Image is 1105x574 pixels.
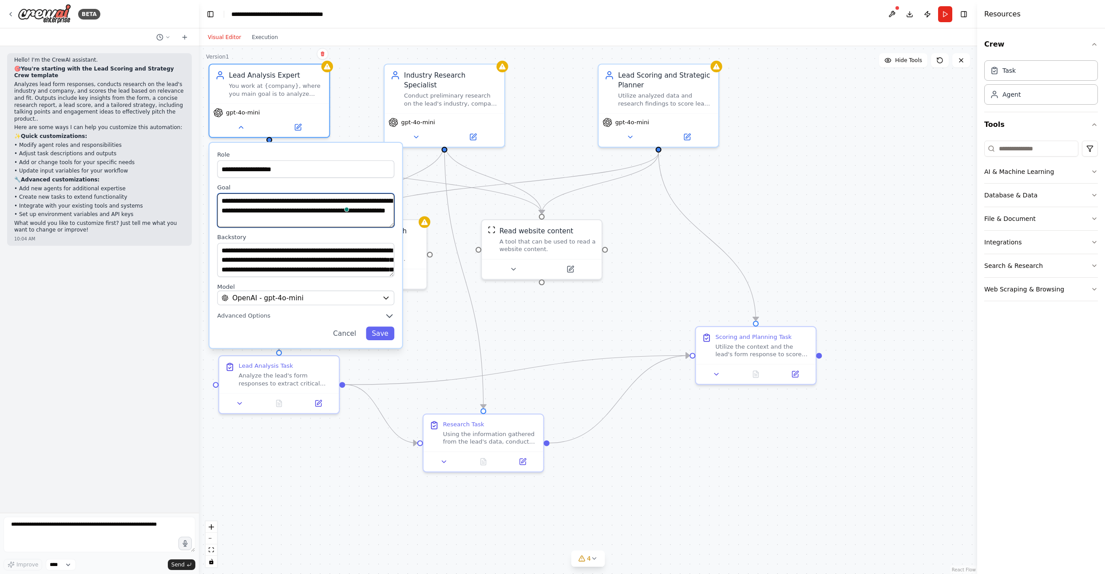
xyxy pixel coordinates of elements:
[258,397,300,409] button: No output available
[14,168,185,175] p: • Update input variables for your workflow
[443,430,538,446] div: Using the information gathered from the lead's data, conduct preliminary research on the lead's i...
[615,118,649,126] span: gpt-4o-mini
[209,63,330,138] div: Lead Analysis ExpertYou work at {company}, where you main goal is to analyze leads form responses...
[14,236,185,242] div: 10:04 AM
[14,203,185,210] p: • Integrate with your existing tools and systems
[984,254,1098,277] button: Search & Research
[618,92,713,107] div: Utilize analyzed data and research findings to score leads and suggest an appropriate plan.
[404,92,499,107] div: Conduct preliminary research on the lead's industry, company size, and AI use case to provide a s...
[895,57,922,64] span: Hide Tools
[14,150,185,157] p: • Adjust task descriptions and outputs
[984,231,1098,254] button: Integrations
[229,71,324,80] div: Lead Analysis Expert
[984,9,1021,20] h4: Resources
[440,143,488,408] g: Edge from 14522d44-cf14-4517-a4a0-c5a12647f46c to b9147602-40dc-4afe-ae4f-75aed73cb5d6
[217,291,394,305] button: OpenAI - gpt-4o-mini
[440,143,547,214] g: Edge from 14522d44-cf14-4517-a4a0-c5a12647f46c to b8f3d6b7-4798-4e83-a0b9-00bece09fdb7
[384,63,505,148] div: Industry Research SpecialistConduct preliminary research on the lead's industry, company size, an...
[368,273,423,285] button: Open in side panel
[14,57,185,64] p: Hello! I'm the CrewAI assistant.
[463,456,504,468] button: No output available
[206,521,217,567] div: React Flow controls
[16,561,38,568] span: Improve
[423,413,544,472] div: Research TaskUsing the information gathered from the lead's data, conduct preliminary research on...
[984,32,1098,57] button: Crew
[21,177,99,183] strong: Advanced customizations:
[499,238,596,253] div: A tool that can be used to read a website content.
[14,185,185,193] p: • Add new agents for additional expertise
[327,326,362,340] button: Cancel
[550,350,690,448] g: Edge from b9147602-40dc-4afe-ae4f-75aed73cb5d6 to 7d9d6927-5caa-4798-b660-0a8c68efe85c
[270,122,325,133] button: Open in side panel
[653,153,760,321] g: Edge from 2b5b5285-4033-425c-8836-790a3dcb494f to 7d9d6927-5caa-4798-b660-0a8c68efe85c
[204,8,217,20] button: Hide left sidebar
[231,10,331,19] nav: breadcrumb
[206,556,217,567] button: toggle interactivity
[14,133,185,140] p: ✨
[984,160,1098,183] button: AI & Machine Learning
[217,193,394,228] textarea: To enrich screen reader interactions, please activate Accessibility in Grammarly extension settings
[14,159,185,166] p: • Add or change tools for your specific needs
[306,219,428,290] div: SerperDevToolSearch the internet with SerperA tool that can be used to search the internet with a...
[984,207,1098,230] button: File & Document
[984,112,1098,137] button: Tools
[598,63,719,148] div: Lead Scoring and Strategic PlannerUtilize analyzed data and research findings to score leads and ...
[206,521,217,533] button: zoom in
[217,151,394,159] label: Role
[14,220,185,234] p: What would you like to customize first? Just tell me what you want to change or improve!
[571,550,605,567] button: 4
[265,143,547,214] g: Edge from 89b06761-059f-4533-bf9b-7df6b5e6dc26 to b8f3d6b7-4798-4e83-a0b9-00bece09fdb7
[345,380,417,448] g: Edge from 38a434b5-a8ee-47bb-81e6-944f5a87230e to b9147602-40dc-4afe-ae4f-75aed73cb5d6
[226,109,260,117] span: gpt-4o-mini
[301,397,335,409] button: Open in side panel
[1002,66,1016,75] div: Task
[246,32,283,43] button: Execution
[952,567,976,572] a: React Flow attribution
[778,368,812,380] button: Open in side panel
[14,66,174,79] strong: You're starting with the Lead Scoring and Strategy Crew template
[178,32,192,43] button: Start a new chat
[984,184,1098,207] button: Database & Data
[445,131,500,143] button: Open in side panel
[217,184,394,192] label: Goal
[443,421,484,429] div: Research Task
[178,537,192,550] button: Click to speak your automation idea
[488,226,496,234] img: ScrapeWebsiteTool
[206,533,217,544] button: zoom out
[659,131,714,143] button: Open in side panel
[14,211,185,218] p: • Set up environment variables and API keys
[324,248,420,263] div: A tool that can be used to search the internet with a search_query. Supports different search typ...
[324,226,420,245] div: Search the internet with Serper
[715,342,810,358] div: Utilize the context and the lead's form response to score the lead. Consider factors such as indu...
[618,71,713,90] div: Lead Scoring and Strategic Planner
[14,124,185,131] p: Here are some ways I can help you customize this automation:
[879,53,927,67] button: Hide Tools
[735,368,776,380] button: No output available
[153,32,174,43] button: Switch to previous chat
[232,293,303,303] span: OpenAI - gpt-4o-mini
[317,48,329,59] button: Delete node
[404,71,499,90] div: Industry Research Specialist
[14,81,185,123] p: Analyzes lead form responses, conducts research on the lead's industry and company, and scores th...
[14,177,185,184] p: 🔧
[217,233,394,241] label: Backstory
[168,559,195,570] button: Send
[984,137,1098,308] div: Tools
[206,544,217,556] button: fit view
[21,133,87,139] strong: Quick customizations:
[239,362,293,370] div: Lead Analysis Task
[715,333,792,341] div: Scoring and Planning Task
[4,559,42,570] button: Improve
[984,278,1098,301] button: Web Scraping & Browsing
[217,283,394,291] label: Model
[206,53,229,60] div: Version 1
[695,326,816,385] div: Scoring and Planning TaskUtilize the context and the lead's form response to score the lead. Cons...
[217,311,394,321] button: Advanced Options
[78,9,100,20] div: BETA
[202,32,246,43] button: Visual Editor
[1002,90,1021,99] div: Agent
[229,82,324,98] div: You work at {company}, where you main goal is to analyze leads form responses to extract essentia...
[14,194,185,201] p: • Create new tasks to extend functionality
[401,118,435,126] span: gpt-4o-mini
[217,312,270,320] span: Advanced Options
